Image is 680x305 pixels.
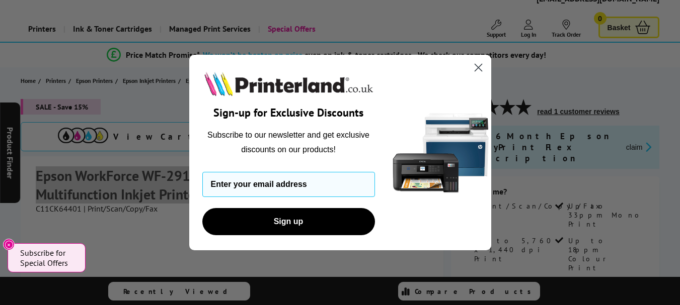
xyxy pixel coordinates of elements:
[3,239,15,250] button: Close
[391,55,491,250] img: 5290a21f-4df8-4860-95f4-ea1e8d0e8904.png
[213,106,363,120] span: Sign-up for Exclusive Discounts
[202,172,375,197] input: Enter your email address
[202,208,375,235] button: Sign up
[20,248,75,268] span: Subscribe for Special Offers
[470,59,487,76] button: Close dialog
[207,131,369,153] span: Subscribe to our newsletter and get exclusive discounts on our products!
[202,70,375,98] img: Printerland.co.uk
